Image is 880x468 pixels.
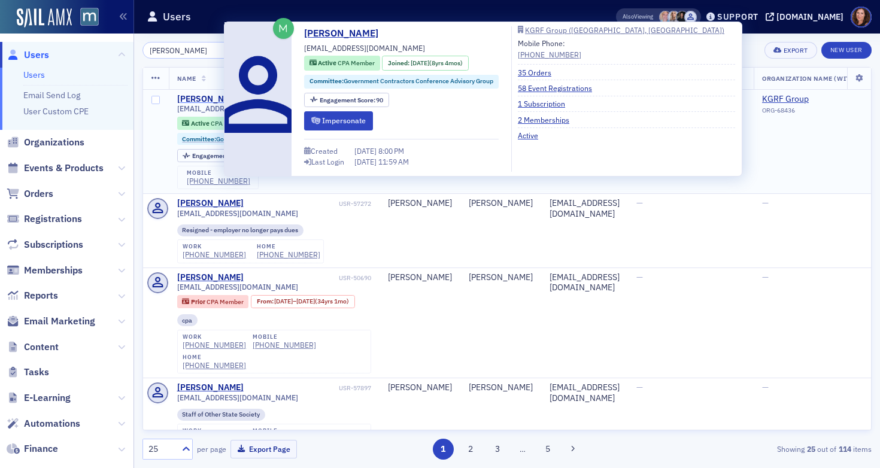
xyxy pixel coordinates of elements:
[38,392,47,402] button: Gif picker
[187,177,250,186] a: [PHONE_NUMBER]
[24,187,53,200] span: Orders
[163,10,191,24] h1: Users
[354,146,378,156] span: [DATE]
[257,243,320,250] div: home
[636,382,643,393] span: —
[142,42,257,59] input: Search…
[550,382,620,403] div: [EMAIL_ADDRESS][DOMAIN_NAME]
[717,11,758,22] div: Support
[177,94,244,105] a: [PERSON_NAME]
[177,104,298,113] span: [EMAIL_ADDRESS][DOMAIN_NAME]
[197,443,226,454] label: per page
[518,49,581,60] a: [PHONE_NUMBER]
[192,153,256,159] div: 90
[304,75,499,89] div: Committee:
[10,272,230,299] div: Aidan says…
[338,59,375,67] span: CPA Member
[49,211,119,221] strong: Event Creation
[550,272,620,293] div: [EMAIL_ADDRESS][DOMAIN_NAME]
[762,107,871,118] div: ORG-68436
[518,114,578,125] a: 2 Memberships
[24,212,82,226] span: Registrations
[177,117,253,130] div: Active: Active: CPA Member
[518,98,574,109] a: 1 Subscription
[192,151,249,160] span: Engagement Score :
[762,94,871,105] span: KGRF Group
[667,11,680,23] span: Emily Trott
[58,6,136,15] h1: [PERSON_NAME]
[23,90,80,101] a: Email Send Log
[354,157,378,166] span: [DATE]
[177,314,198,326] div: cpa
[469,272,533,283] div: [PERSON_NAME]
[411,59,463,68] div: (8yrs 4mos)
[24,442,58,455] span: Finance
[29,65,113,75] b: under 20 minutes
[514,443,531,454] span: …
[257,297,275,305] span: From :
[23,106,89,117] a: User Custom CPE
[57,392,66,402] button: Upload attachment
[187,5,210,28] button: Home
[72,8,99,28] a: View Homepage
[19,392,28,402] button: Emoji picker
[382,56,468,71] div: Joined: 2017-05-04 00:00:00
[274,297,349,305] div: – (34yrs 1mo)
[7,136,84,149] a: Organizations
[19,324,187,360] div: Not currently but we've been working on an update to that entire section that will solve this pro...
[388,198,452,209] div: [PERSON_NAME]
[183,361,246,370] a: [PHONE_NUMBER]
[304,26,387,41] a: [PERSON_NAME]
[24,162,104,175] span: Events & Products
[19,306,187,318] div: Hi [PERSON_NAME],
[309,77,493,86] a: Committee:Government Contractors Conference Advisory Group
[637,443,872,454] div: Showing out of items
[7,162,104,175] a: Events & Products
[58,15,111,27] p: Active 1h ago
[34,7,53,26] img: Profile image for Aidan
[37,232,229,262] a: More in the Help Center
[7,391,71,405] a: E-Learning
[19,53,187,77] div: Our usual reply time 🕒
[253,333,316,341] div: mobile
[10,124,230,272] div: Operator says…
[784,47,808,54] div: Export
[24,417,80,430] span: Automations
[245,384,371,392] div: USR-57897
[253,427,316,434] div: mobile
[83,242,196,252] span: More in the Help Center
[37,124,229,169] div: Redirect an Event to a 3rd Party URL
[764,42,817,59] button: Export
[183,354,246,361] div: home
[49,135,201,157] strong: Redirect an Event to a 3rd Party URL
[23,69,45,80] a: Users
[191,119,211,127] span: Active
[177,409,266,421] div: Staff of Other State Society
[177,198,244,209] div: [PERSON_NAME]
[309,77,344,85] span: Committee :
[183,333,246,341] div: work
[518,38,581,60] div: Mobile Phone:
[182,297,243,305] a: Prior CPA Member
[659,11,672,23] span: Dee Sullivan
[191,297,207,306] span: Prior
[10,85,196,123] div: In the meantime, these articles might help:
[211,119,248,127] span: CPA Member
[245,274,371,282] div: USR-50690
[182,135,216,143] span: Committee :
[525,27,724,34] div: KGRF Group ([GEOGRAPHIC_DATA], [GEOGRAPHIC_DATA])
[7,442,58,455] a: Finance
[311,159,344,165] div: Last Login
[49,180,120,189] strong: Exporting Data
[676,11,688,23] span: Lauren McDonough
[836,443,853,454] strong: 114
[17,8,72,28] img: SailAMX
[7,417,80,430] a: Automations
[274,297,293,305] span: [DATE]
[183,341,246,350] a: [PHONE_NUMBER]
[76,392,86,402] button: Start recording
